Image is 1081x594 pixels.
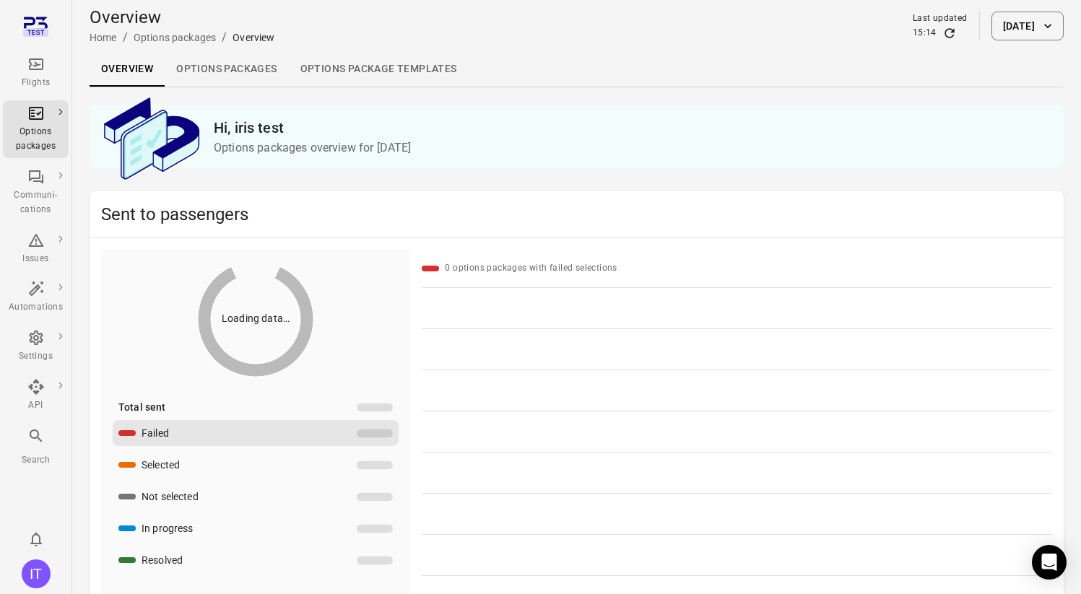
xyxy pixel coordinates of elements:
div: Communi-cations [9,188,63,217]
button: iris test [16,554,56,594]
a: Options packages [165,52,288,87]
div: Issues [9,252,63,266]
button: Not selected [113,484,399,510]
a: Communi-cations [3,164,69,222]
p: Options packages overview for [DATE] [214,139,1052,157]
div: Flights [9,76,63,90]
div: Options packages [9,125,63,154]
a: Flights [3,51,69,95]
button: Selected [113,452,399,478]
h2: Sent to passengers [101,203,1052,226]
button: Failed [113,420,399,446]
a: Automations [3,276,69,319]
button: [DATE] [991,12,1064,40]
div: 15:14 [913,26,937,40]
a: Home [90,32,117,43]
div: Resolved [142,553,183,567]
div: In progress [142,521,194,536]
a: Options packages [134,32,216,43]
button: Resolved [113,547,399,573]
a: Settings [3,325,69,368]
div: Open Intercom Messenger [1032,545,1067,580]
div: API [9,398,63,413]
button: Notifications [22,525,51,554]
div: 0 options packages with failed selections [445,261,617,276]
div: Last updated [913,12,968,26]
a: Issues [3,227,69,271]
button: Search [3,423,69,471]
li: / [123,29,128,46]
div: IT [22,559,51,588]
nav: Breadcrumbs [90,29,275,46]
button: Refresh data [942,26,957,40]
div: Total sent [118,400,166,414]
div: Not selected [142,489,199,504]
li: / [222,29,227,46]
div: Settings [9,349,63,364]
div: Overview [233,30,274,45]
h1: Overview [90,6,275,29]
div: Failed [142,426,169,440]
div: Local navigation [90,52,1064,87]
div: Automations [9,300,63,315]
a: Options packages [3,100,69,158]
a: Options package Templates [289,52,469,87]
text: Loading data… [222,313,290,324]
button: In progress [113,515,399,541]
div: Selected [142,458,180,472]
a: Overview [90,52,165,87]
a: API [3,374,69,417]
h2: Hi, iris test [214,116,1052,139]
div: Search [9,453,63,468]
